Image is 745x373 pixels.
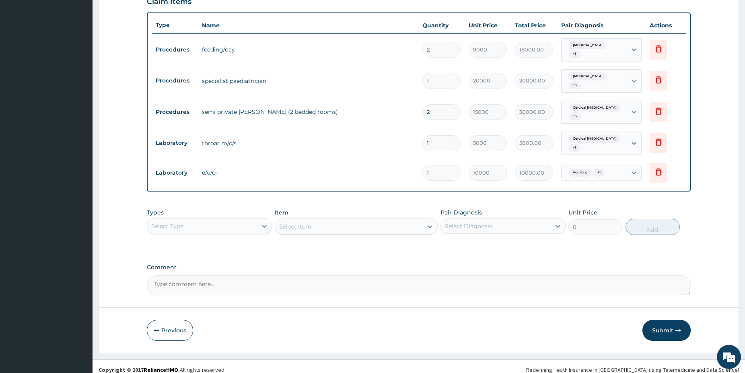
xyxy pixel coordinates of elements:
td: Procedures [152,105,198,120]
span: + 1 [569,144,580,152]
td: Procedures [152,73,198,88]
label: Item [275,208,288,216]
button: Submit [642,320,691,341]
textarea: Type your message and hit 'Enter' [4,220,153,248]
span: We're online! [47,101,111,183]
div: Select Diagnosis [445,222,492,230]
div: Chat with us now [42,45,135,56]
div: Minimize live chat window [132,4,151,23]
button: Previous [147,320,193,341]
span: + 1 [569,50,580,58]
td: specialist paediatrician [198,73,418,89]
td: Laboratory [152,165,198,180]
span: Cervical [MEDICAL_DATA] [569,104,621,112]
div: Select Type [151,222,183,230]
label: Comment [147,264,691,271]
th: Type [152,18,198,33]
span: + 1 [593,169,605,177]
label: Unit Price [568,208,597,216]
button: Add [626,219,680,235]
td: semi private [PERSON_NAME] (2 bedded rooms) [198,104,418,120]
th: Unit Price [465,17,511,33]
span: + 3 [569,81,581,89]
th: Pair Diagnosis [557,17,646,33]
th: Actions [646,17,686,33]
td: e/u/cr [198,165,418,181]
td: feeding/day [198,41,418,58]
span: [MEDICAL_DATA] [569,41,607,49]
td: Procedures [152,42,198,57]
label: Pair Diagnosis [440,208,482,216]
span: + 3 [569,112,581,120]
td: throat m/c/s [198,135,418,151]
th: Name [198,17,418,33]
th: Total Price [511,17,557,33]
img: d_794563401_company_1708531726252_794563401 [15,40,33,60]
label: Types [147,209,164,216]
th: Quantity [418,17,465,33]
span: Vomiting [569,169,592,177]
span: Cervical [MEDICAL_DATA] [569,135,621,143]
span: [MEDICAL_DATA] [569,72,607,80]
td: Laboratory [152,136,198,150]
